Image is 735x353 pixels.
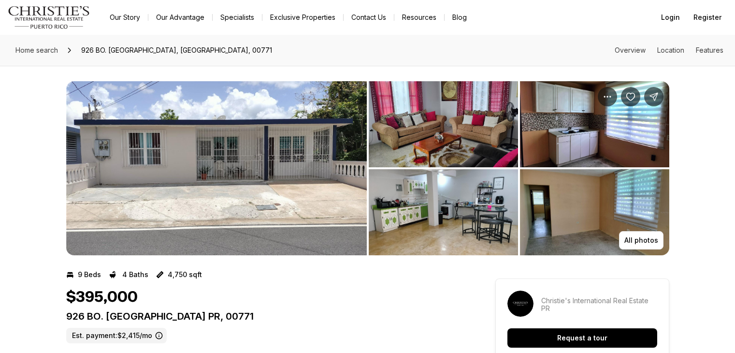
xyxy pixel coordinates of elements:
img: logo [8,6,90,29]
button: Contact Us [344,11,394,24]
label: Est. payment: $2,415/mo [66,328,167,343]
button: View image gallery [520,81,669,167]
button: Share Property: 926 BO. COLLORES [644,87,663,106]
a: Our Advantage [148,11,212,24]
p: 4,750 sqft [168,271,202,279]
p: All photos [624,236,658,244]
button: View image gallery [369,169,518,255]
h1: $395,000 [66,288,138,307]
a: Skip to: Overview [615,46,646,54]
a: Exclusive Properties [262,11,343,24]
nav: Page section menu [615,46,723,54]
button: View image gallery [66,81,367,255]
li: 2 of 6 [369,81,669,255]
button: Register [688,8,727,27]
span: Register [693,14,721,21]
button: All photos [619,231,663,250]
div: Listing Photos [66,81,669,255]
a: Specialists [213,11,262,24]
p: 4 Baths [122,271,148,279]
span: Home search [15,46,58,54]
a: Skip to: Features [696,46,723,54]
button: Request a tour [507,328,657,348]
p: Christie's International Real Estate PR [541,297,657,312]
p: 9 Beds [78,271,101,279]
span: Login [661,14,680,21]
a: Home search [12,43,62,58]
p: Request a tour [557,334,607,342]
button: Login [655,8,686,27]
button: View image gallery [520,169,669,255]
a: Resources [394,11,444,24]
button: Save Property: 926 BO. COLLORES [621,87,640,106]
span: 926 BO. [GEOGRAPHIC_DATA], [GEOGRAPHIC_DATA], 00771 [77,43,276,58]
button: Property options [598,87,617,106]
a: Our Story [102,11,148,24]
li: 1 of 6 [66,81,367,255]
a: Blog [445,11,475,24]
p: 926 BO. [GEOGRAPHIC_DATA] PR, 00771 [66,310,461,322]
a: Skip to: Location [657,46,684,54]
button: View image gallery [369,81,518,167]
